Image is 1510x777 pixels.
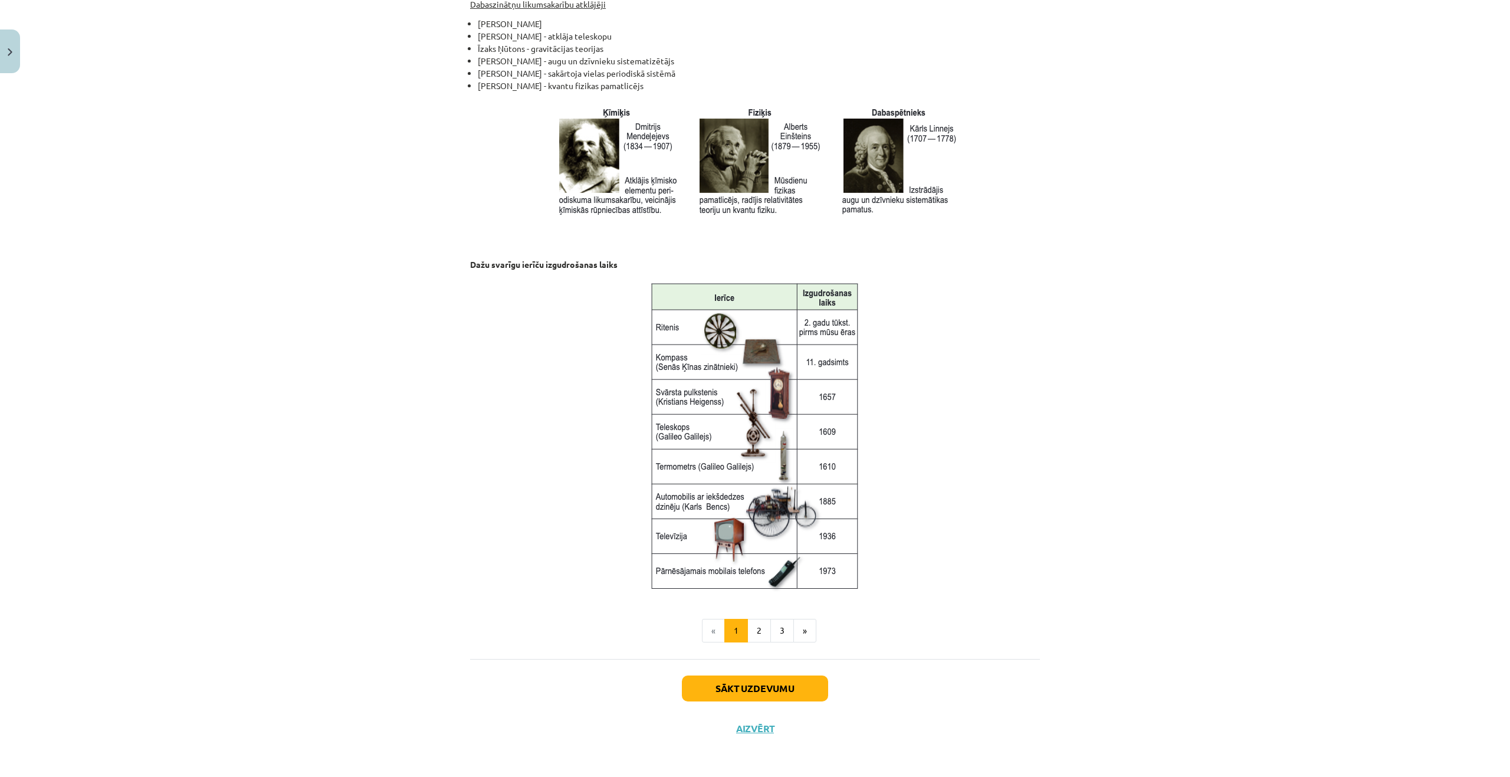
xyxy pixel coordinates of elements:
li: Īzaks Ņūtons - gravitācijas teorijas [478,42,1040,55]
li: [PERSON_NAME] - augu un dzīvnieku sistematizētājs [478,55,1040,67]
strong: Dažu svarīgu ierīču izgudrošanas laiks [470,259,618,270]
button: Aizvērt [733,723,777,735]
button: 2 [747,619,771,642]
li: [PERSON_NAME] [478,18,1040,30]
nav: Page navigation example [470,619,1040,642]
li: [PERSON_NAME] - kvantu fizikas pamatlicējs [478,80,1040,251]
button: 3 [770,619,794,642]
li: [PERSON_NAME] - sakārtoja vielas periodiskā sistēmā [478,67,1040,80]
li: [PERSON_NAME] - atklāja teleskopu [478,30,1040,42]
button: Sākt uzdevumu [682,676,828,701]
button: 1 [724,619,748,642]
button: » [793,619,816,642]
img: icon-close-lesson-0947bae3869378f0d4975bcd49f059093ad1ed9edebbc8119c70593378902aed.svg [8,48,12,56]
